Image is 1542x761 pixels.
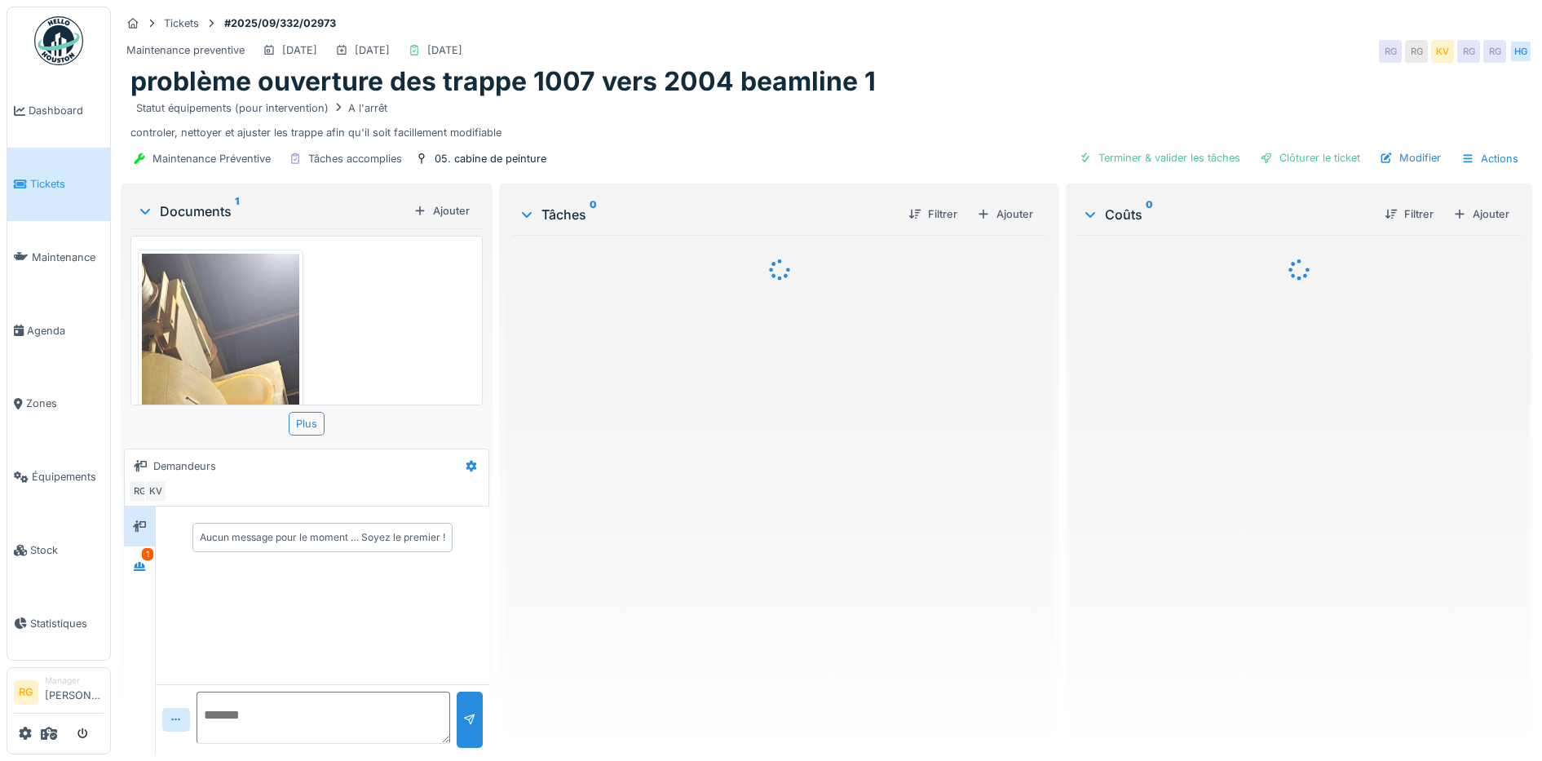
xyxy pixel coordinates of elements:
div: Actions [1454,147,1526,170]
span: Dashboard [29,103,104,118]
div: KV [144,480,167,502]
a: Stock [7,514,110,587]
div: Terminer & valider les tâches [1072,147,1247,169]
div: Coûts [1082,205,1372,224]
div: controler, nettoyer et ajuster les trappe afin qu'il soit facillement modifiable [130,98,1522,140]
a: Équipements [7,440,110,514]
div: RG [1405,40,1428,63]
a: Tickets [7,148,110,221]
sup: 0 [1146,205,1153,224]
div: Maintenance preventive [126,42,245,58]
div: Aucun message pour le moment … Soyez le premier ! [200,530,445,545]
div: Tâches [519,205,896,224]
div: Plus [289,412,325,436]
div: Ajouter [407,200,476,222]
span: Statistiques [30,616,104,631]
div: Statut équipements (pour intervention) A l'arrêt [136,100,387,116]
div: Demandeurs [153,458,216,474]
a: Zones [7,367,110,440]
div: Ajouter [970,203,1040,225]
span: Zones [26,396,104,411]
sup: 1 [235,201,239,221]
span: Équipements [32,469,104,484]
div: RG [128,480,151,502]
div: Tâches accomplies [308,151,402,166]
div: RG [1483,40,1506,63]
div: HG [1509,40,1532,63]
div: [DATE] [282,42,317,58]
a: Statistiques [7,586,110,660]
h1: problème ouverture des trappe 1007 vers 2004 beamline 1 [130,66,876,97]
div: Tickets [164,15,199,31]
div: Maintenance Préventive [152,151,271,166]
sup: 0 [590,205,597,224]
li: RG [14,680,38,705]
div: Documents [137,201,407,221]
img: Badge_color-CXgf-gQk.svg [34,16,83,65]
a: RG Manager[PERSON_NAME] [14,675,104,714]
div: Ajouter [1447,203,1516,225]
div: Filtrer [1378,203,1440,225]
div: RG [1457,40,1480,63]
li: [PERSON_NAME] [45,675,104,710]
span: Agenda [27,323,104,338]
a: Maintenance [7,221,110,294]
div: Manager [45,675,104,687]
strong: #2025/09/332/02973 [218,15,342,31]
span: Tickets [30,176,104,192]
div: Clôturer le ticket [1253,147,1367,169]
div: 1 [142,548,153,560]
a: Agenda [7,294,110,367]
div: [DATE] [355,42,390,58]
div: Modifier [1373,147,1447,169]
div: RG [1379,40,1402,63]
a: Dashboard [7,74,110,148]
div: KV [1431,40,1454,63]
div: [DATE] [427,42,462,58]
div: 05. cabine de peinture [435,151,546,166]
div: Filtrer [902,203,964,225]
img: x5wdm9s9w60koob049qvh0l31shp [142,254,299,591]
span: Stock [30,542,104,558]
span: Maintenance [32,250,104,265]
